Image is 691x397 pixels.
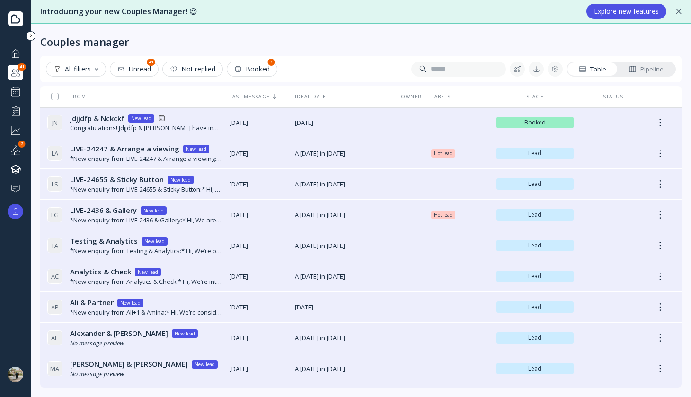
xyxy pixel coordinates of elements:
div: A E [47,330,62,345]
span: [DATE] [230,211,287,220]
div: All filters [53,65,98,73]
div: *New enquiry from LIVE-24655 & Sticky Button:* Hi, We’re planning our wedding and are very intere... [70,185,222,194]
span: Hot lead [434,211,452,219]
div: New lead [186,145,206,153]
div: 1 [268,59,275,66]
div: M A [47,361,62,376]
div: 41 [147,59,155,66]
span: Lead [500,334,570,342]
div: Table [579,65,606,74]
button: All filters [46,62,106,77]
div: Pipeline [629,65,664,74]
div: *New enquiry from LIVE-24247 & Arrange a viewing:* Hi, We are considering you as a venue for our ... [70,154,222,163]
span: A [DATE] in [DATE] [295,272,391,281]
button: Not replied [162,62,223,77]
span: A [DATE] in [DATE] [295,334,391,343]
div: New lead [170,176,191,184]
span: A [DATE] in [DATE] [295,149,391,158]
span: Lead [500,273,570,280]
div: New lead [143,207,164,214]
span: Alexander & [PERSON_NAME] [70,328,168,338]
div: Explore new features [594,8,659,15]
span: LIVE-2436 & Gallery [70,205,137,215]
div: Ideal date [295,93,391,100]
span: A [DATE] in [DATE] [295,364,391,373]
i: No message preview [70,339,124,347]
div: L S [47,176,62,192]
button: Unread [110,62,159,77]
span: [DATE] [230,334,287,343]
span: [DATE] [230,303,287,312]
div: *New enquiry from Ali+1 & Amina:* Hi, We’re considering your venue for our wedding and would love... [70,308,222,317]
span: Lead [500,180,570,188]
span: [DATE] [295,118,391,127]
span: [DATE] [230,149,287,158]
div: From [47,93,86,100]
div: New lead [138,268,158,276]
div: *New enquiry from Analytics & Check:* Hi, We’re interested in your venue for our wedding! We woul... [70,277,222,286]
div: Couples manager [8,65,23,80]
span: [DATE] [230,272,287,281]
span: Lead [500,365,570,372]
span: Hot lead [434,150,452,157]
div: New lead [120,299,141,307]
span: [PERSON_NAME] & [PERSON_NAME] [70,359,188,369]
div: Labels [431,93,489,100]
span: Lead [500,211,570,219]
div: Last message [230,93,287,100]
i: No message preview [70,370,124,378]
span: A [DATE] in [DATE] [295,241,391,250]
div: Booked [234,65,270,73]
div: Owner [399,93,424,100]
div: T A [47,238,62,253]
a: Couples manager41 [8,65,23,80]
div: New lead [175,330,195,337]
a: Help & support [8,181,23,196]
span: A [DATE] in [DATE] [295,180,391,189]
span: [DATE] [230,118,287,127]
div: *New enquiry from Testing & Analytics:* Hi, We’re planning our wedding and are very interested in... [70,247,222,256]
button: Upgrade options [8,204,23,219]
span: A [DATE] in [DATE] [295,211,391,220]
div: 41 [18,63,26,71]
span: Booked [500,119,570,126]
span: [DATE] [295,303,391,312]
div: New lead [144,238,165,245]
span: LIVE-24247 & Arrange a viewing [70,144,179,154]
span: [DATE] [230,364,287,373]
button: Explore new features [586,4,666,19]
div: New lead [131,115,151,122]
a: Knowledge hub [8,161,23,177]
span: [DATE] [230,241,287,250]
button: Booked [227,62,277,77]
span: Ali & Partner [70,298,114,308]
a: Grow your business [8,123,23,138]
span: Lead [500,303,570,311]
span: LIVE-24655 & Sticky Button [70,175,164,185]
div: Introducing your new Couples Manager! 😍 [40,6,577,17]
span: [DATE] [230,180,287,189]
div: Your profile [8,142,23,158]
div: New lead [195,361,215,368]
a: Dashboard [8,45,23,61]
span: Jdjjdfp & Nckckf [70,114,124,124]
a: Showround scheduler [8,84,23,99]
div: A P [47,300,62,315]
div: Stage [496,93,574,100]
div: 2 [18,141,26,148]
a: Your profile2 [8,142,23,158]
div: *New enquiry from LIVE-2436 & Gallery:* Hi, We are considering you as a venue for our wedding! Ca... [70,216,222,225]
span: Testing & Analytics [70,236,138,246]
div: Couples manager [40,35,129,48]
a: Performance [8,103,23,119]
div: Status [581,93,645,100]
span: Lead [500,150,570,157]
span: Lead [500,242,570,249]
span: Analytics & Check [70,267,131,277]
